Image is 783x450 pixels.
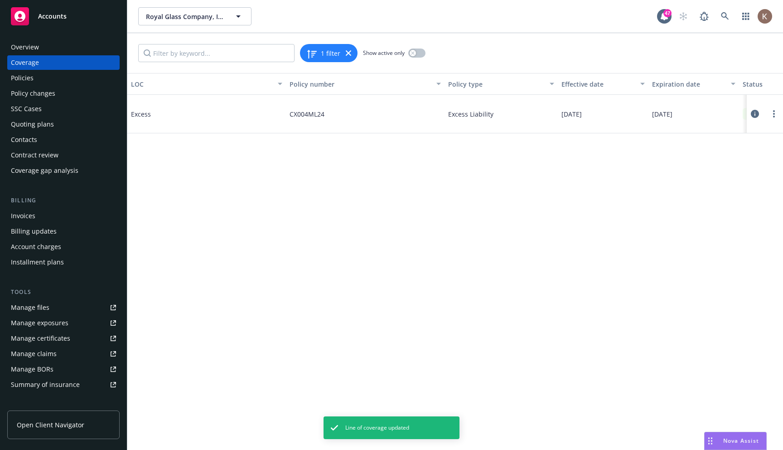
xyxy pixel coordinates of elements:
a: Policy changes [7,86,120,101]
a: Contacts [7,132,120,147]
a: Accounts [7,4,120,29]
div: LOC [131,79,272,89]
div: Contacts [11,132,37,147]
div: Drag to move [705,432,716,450]
a: Billing updates [7,224,120,239]
input: Filter by keyword... [138,44,295,62]
a: Coverage [7,55,120,70]
a: Start snowing [674,7,692,25]
div: SSC Cases [11,102,42,116]
div: Coverage gap analysis [11,163,78,178]
span: Excess [131,109,267,119]
a: more [768,108,779,119]
span: [DATE] [561,109,582,119]
div: Account charges [11,240,61,254]
div: Contract review [11,148,58,162]
span: Royal Glass Company, Inc [146,12,224,21]
div: Billing [7,196,120,205]
a: Manage claims [7,347,120,361]
div: Policy changes [11,86,55,101]
div: Policy type [448,79,544,89]
div: Manage exposures [11,316,68,330]
span: CX004ML24 [290,109,324,119]
a: Manage files [7,300,120,315]
span: Show active only [363,49,405,57]
button: Policy type [445,73,558,95]
span: Excess Liability [448,109,493,119]
span: Open Client Navigator [17,420,84,430]
div: Manage certificates [11,331,70,346]
div: Policy number [290,79,431,89]
span: 1 filter [321,49,340,58]
span: Line of coverage updated [345,424,409,432]
img: photo [758,9,772,24]
a: Policies [7,71,120,85]
a: Coverage gap analysis [7,163,120,178]
div: Quoting plans [11,117,54,132]
button: Effective date [558,73,648,95]
div: Expiration date [652,79,725,89]
a: Switch app [737,7,755,25]
a: Manage BORs [7,362,120,377]
div: Summary of insurance [11,377,80,392]
div: Invoices [11,209,35,223]
button: Royal Glass Company, Inc [138,7,251,25]
div: Policies [11,71,34,85]
span: [DATE] [652,109,672,119]
div: Manage files [11,300,49,315]
a: Account charges [7,240,120,254]
a: Contract review [7,148,120,162]
div: Manage BORs [11,362,53,377]
a: Summary of insurance [7,377,120,392]
button: LOC [127,73,286,95]
span: Nova Assist [723,437,759,445]
div: Billing updates [11,224,57,239]
div: Tools [7,288,120,297]
a: Manage exposures [7,316,120,330]
button: Expiration date [648,73,739,95]
a: Manage certificates [7,331,120,346]
button: Policy number [286,73,445,95]
a: Installment plans [7,255,120,269]
a: Invoices [7,209,120,223]
a: Quoting plans [7,117,120,132]
div: 47 [663,9,672,17]
div: Effective date [561,79,635,89]
div: Overview [11,40,39,54]
a: Overview [7,40,120,54]
div: Installment plans [11,255,64,269]
button: Nova Assist [704,432,767,450]
a: Report a Bug [695,7,713,25]
div: Coverage [11,55,39,70]
a: Search [716,7,734,25]
div: Manage claims [11,347,57,361]
a: SSC Cases [7,102,120,116]
span: Accounts [38,13,67,20]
